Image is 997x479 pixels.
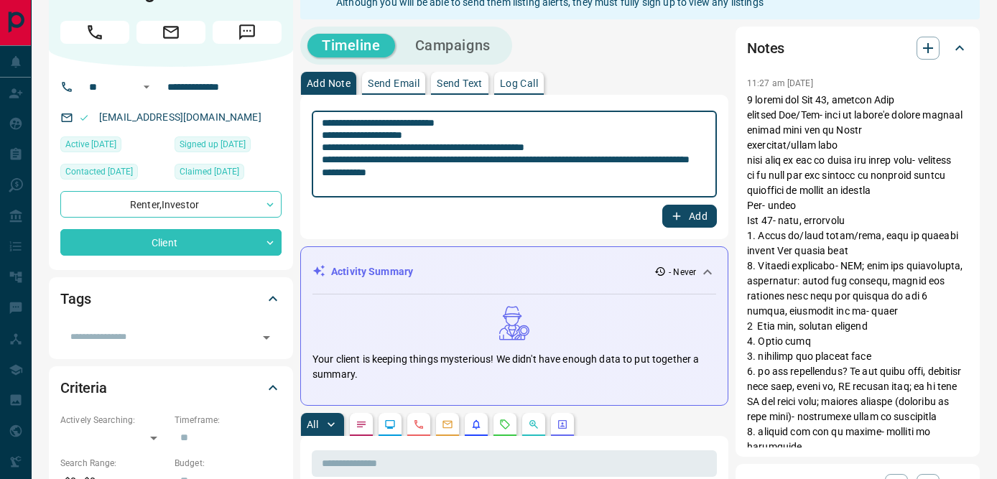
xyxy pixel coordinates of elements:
[368,78,419,88] p: Send Email
[437,78,483,88] p: Send Text
[180,164,239,179] span: Claimed [DATE]
[60,21,129,44] span: Call
[747,37,784,60] h2: Notes
[307,419,318,429] p: All
[138,78,155,96] button: Open
[60,414,167,427] p: Actively Searching:
[356,419,367,430] svg: Notes
[442,419,453,430] svg: Emails
[747,78,813,88] p: 11:27 am [DATE]
[528,419,539,430] svg: Opportunities
[312,259,716,285] div: Activity Summary- Never
[60,282,282,316] div: Tags
[384,419,396,430] svg: Lead Browsing Activity
[213,21,282,44] span: Message
[307,78,351,88] p: Add Note
[499,419,511,430] svg: Requests
[175,164,282,184] div: Tue Jul 08 2025
[60,376,107,399] h2: Criteria
[60,164,167,184] div: Tue Jul 08 2025
[175,457,282,470] p: Budget:
[256,327,277,348] button: Open
[747,31,968,65] div: Notes
[60,371,282,405] div: Criteria
[60,136,167,157] div: Tue Jul 08 2025
[65,164,133,179] span: Contacted [DATE]
[99,111,261,123] a: [EMAIL_ADDRESS][DOMAIN_NAME]
[557,419,568,430] svg: Agent Actions
[401,34,505,57] button: Campaigns
[500,78,538,88] p: Log Call
[60,229,282,256] div: Client
[60,457,167,470] p: Search Range:
[470,419,482,430] svg: Listing Alerts
[60,287,91,310] h2: Tags
[669,266,696,279] p: - Never
[136,21,205,44] span: Email
[312,352,716,382] p: Your client is keeping things mysterious! We didn't have enough data to put together a summary.
[662,205,717,228] button: Add
[331,264,413,279] p: Activity Summary
[307,34,395,57] button: Timeline
[79,113,89,123] svg: Email Valid
[175,136,282,157] div: Tue Jul 08 2025
[175,414,282,427] p: Timeframe:
[180,137,246,152] span: Signed up [DATE]
[65,137,116,152] span: Active [DATE]
[413,419,425,430] svg: Calls
[60,191,282,218] div: Renter , Investor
